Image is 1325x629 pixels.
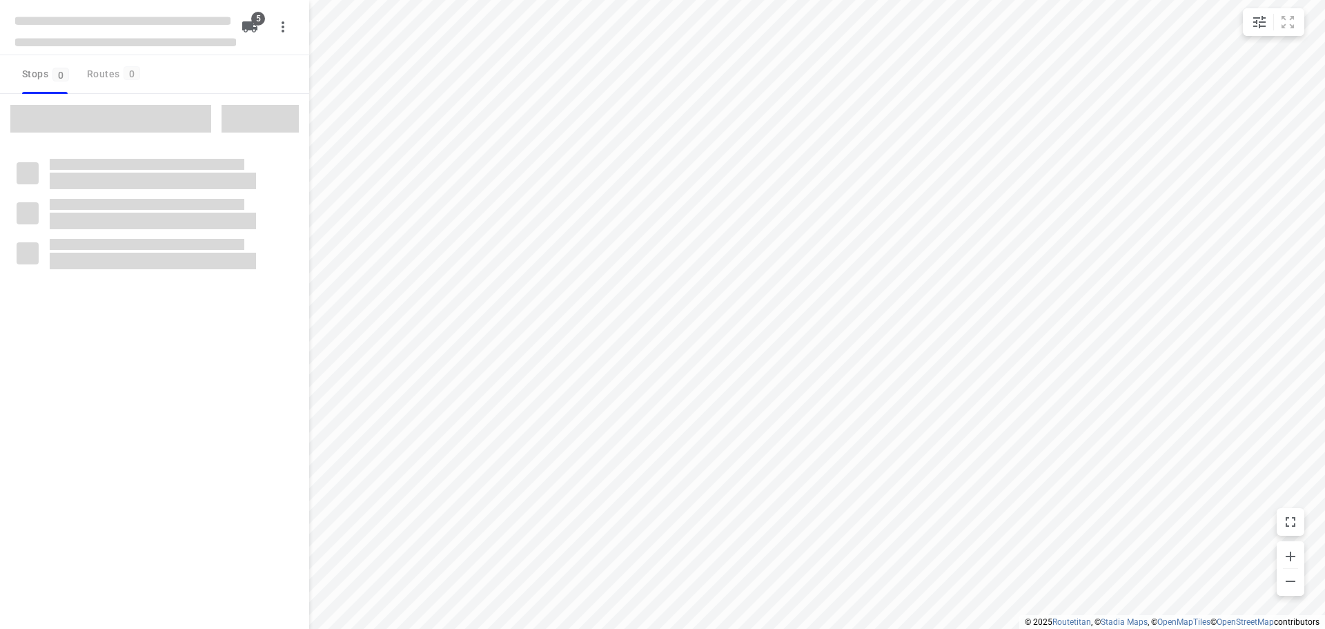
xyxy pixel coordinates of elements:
[1157,617,1210,627] a: OpenMapTiles
[1025,617,1319,627] li: © 2025 , © , © © contributors
[1052,617,1091,627] a: Routetitan
[1246,8,1273,36] button: Map settings
[1243,8,1304,36] div: small contained button group
[1217,617,1274,627] a: OpenStreetMap
[1101,617,1148,627] a: Stadia Maps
